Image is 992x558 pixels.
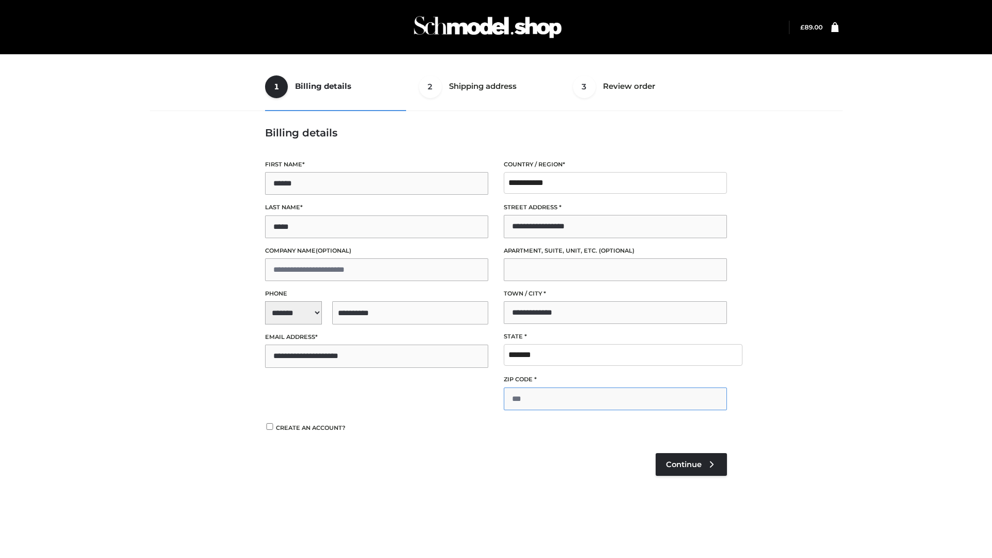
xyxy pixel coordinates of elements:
a: £89.00 [800,23,823,31]
span: (optional) [599,247,634,254]
label: Last name [265,203,488,212]
label: First name [265,160,488,169]
bdi: 89.00 [800,23,823,31]
span: (optional) [316,247,351,254]
label: Country / Region [504,160,727,169]
span: Continue [666,460,702,469]
label: Email address [265,332,488,342]
label: Street address [504,203,727,212]
h3: Billing details [265,127,727,139]
label: Town / City [504,289,727,299]
a: Continue [656,453,727,476]
label: ZIP Code [504,375,727,384]
label: Company name [265,246,488,256]
label: Apartment, suite, unit, etc. [504,246,727,256]
img: Schmodel Admin 964 [410,7,565,48]
span: £ [800,23,804,31]
label: State [504,332,727,342]
label: Phone [265,289,488,299]
span: Create an account? [276,424,346,431]
input: Create an account? [265,423,274,430]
